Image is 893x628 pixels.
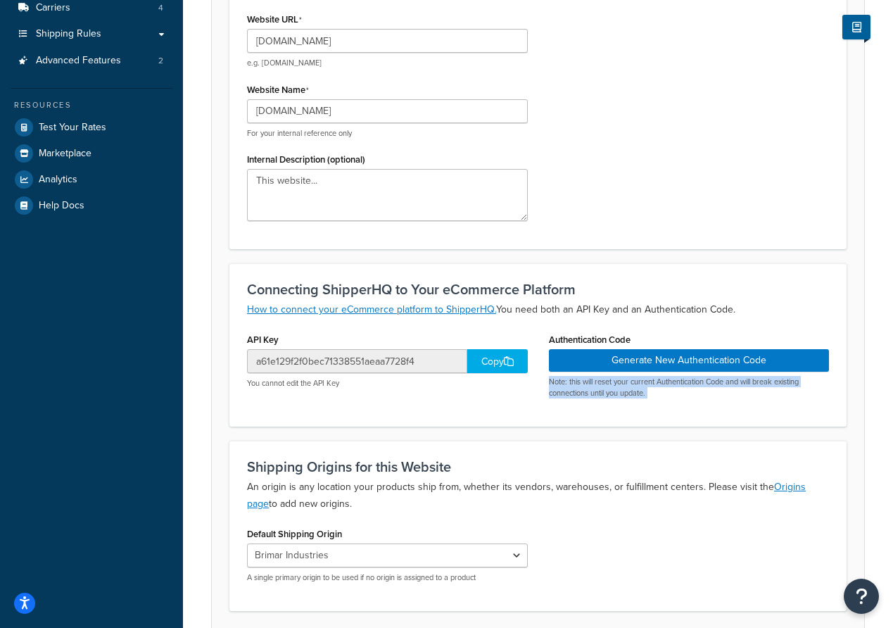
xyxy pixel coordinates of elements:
[247,459,829,475] h3: Shipping Origins for this Website
[11,99,172,111] div: Resources
[842,15,870,39] button: Show Help Docs
[549,377,830,398] p: Note: this will reset your current Authentication Code and will break existing connections until ...
[158,55,163,67] span: 2
[247,154,365,165] label: Internal Description (optional)
[247,529,342,539] label: Default Shipping Origin
[247,84,309,96] label: Website Name
[11,167,172,192] a: Analytics
[247,572,528,583] p: A single primary origin to be used if no origin is assigned to a product
[247,479,806,511] a: Origins page
[247,169,528,221] textarea: This website...
[247,282,829,297] h3: Connecting ShipperHQ to Your eCommerce Platform
[39,200,84,212] span: Help Docs
[11,21,172,47] a: Shipping Rules
[39,148,91,160] span: Marketplace
[549,349,830,372] button: Generate New Authentication Code
[549,334,631,345] label: Authentication Code
[247,378,528,389] p: You cannot edit the API Key
[247,14,302,25] label: Website URL
[11,48,172,74] a: Advanced Features2
[247,58,528,68] p: e.g. [DOMAIN_NAME]
[247,128,528,139] p: For your internal reference only
[36,55,121,67] span: Advanced Features
[247,302,496,317] a: How to connect your eCommerce platform to ShipperHQ.
[11,115,172,140] a: Test Your Rates
[467,349,528,373] div: Copy
[36,2,70,14] span: Carriers
[844,579,879,614] button: Open Resource Center
[158,2,163,14] span: 4
[11,48,172,74] li: Advanced Features
[11,193,172,218] a: Help Docs
[11,141,172,166] a: Marketplace
[39,122,106,134] span: Test Your Rates
[247,334,279,345] label: API Key
[39,174,77,186] span: Analytics
[247,301,829,318] p: You need both an API Key and an Authentication Code.
[247,479,829,513] p: An origin is any location your products ship from, whether its vendors, warehouses, or fulfillmen...
[36,28,101,40] span: Shipping Rules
